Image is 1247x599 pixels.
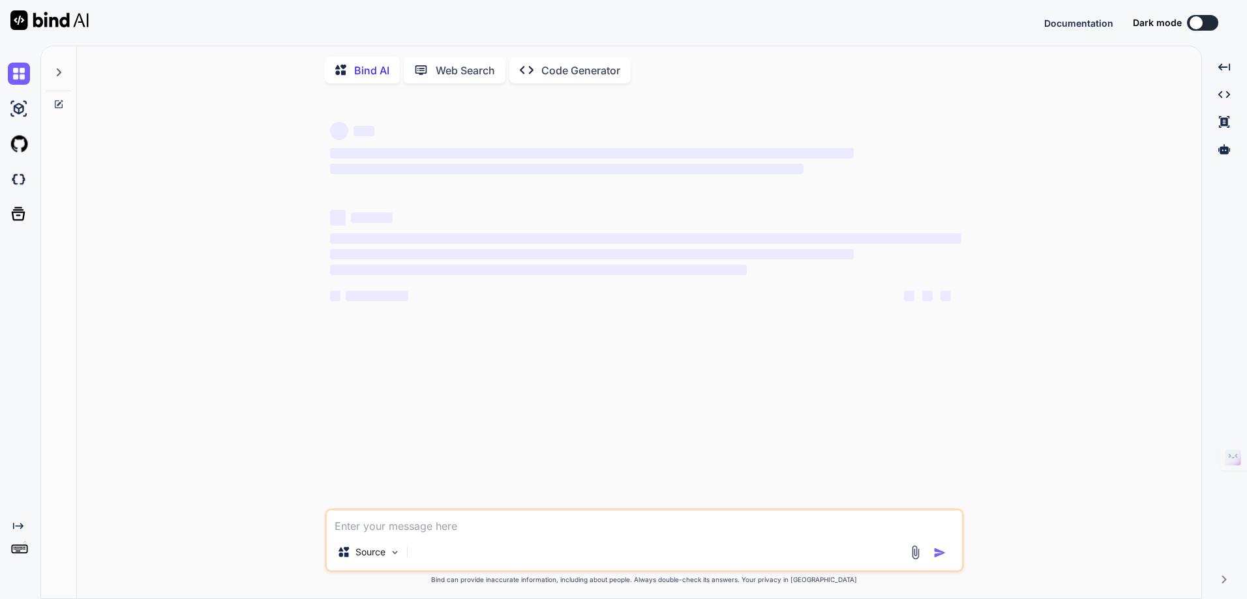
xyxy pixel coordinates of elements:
span: ‌ [940,291,951,301]
img: ai-studio [8,98,30,120]
span: ‌ [330,291,340,301]
img: Pick Models [389,547,400,558]
span: ‌ [330,122,348,140]
span: ‌ [351,212,393,223]
p: Code Generator [541,63,620,78]
span: ‌ [922,291,933,301]
img: darkCloudIdeIcon [8,168,30,190]
span: ‌ [330,249,854,259]
button: Documentation [1044,16,1113,30]
span: Documentation [1044,18,1113,29]
p: Source [355,546,385,559]
span: ‌ [330,210,346,226]
span: ‌ [330,164,804,174]
span: ‌ [330,148,854,158]
span: ‌ [346,291,408,301]
p: Bind AI [354,63,389,78]
img: chat [8,63,30,85]
span: ‌ [904,291,914,301]
span: ‌ [330,265,747,275]
img: icon [933,546,946,559]
p: Web Search [436,63,495,78]
p: Bind can provide inaccurate information, including about people. Always double-check its answers.... [325,575,964,585]
img: Bind AI [10,10,89,30]
span: ‌ [330,233,961,244]
img: githubLight [8,133,30,155]
span: Dark mode [1133,16,1182,29]
span: ‌ [353,126,374,136]
img: attachment [908,545,923,560]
